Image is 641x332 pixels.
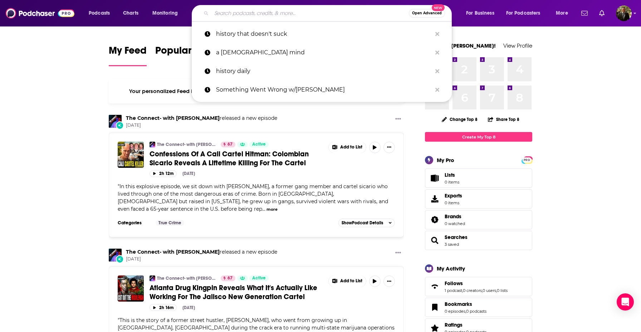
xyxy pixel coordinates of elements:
span: Bookmarks [425,298,532,317]
div: Your personalized Feed is curated based on the Podcasts, Creators, Users, and Lists that you Follow. [109,79,404,103]
a: Bookmarks [427,302,442,312]
span: Atlanta Drug Kingpin Reveals What It's Actually Like Working For The Jalisco New Generation Cartel [150,283,317,301]
a: Brands [445,213,465,220]
span: Searches [425,231,532,250]
p: history daily [216,62,432,80]
span: Ratings [445,322,463,328]
button: ShowPodcast Details [338,219,395,227]
button: open menu [84,8,119,19]
p: a zen mind [216,43,432,62]
a: The Connect- with Johnny Mitchell [150,275,155,281]
p: Something Went Wrong w/Vinny [216,80,432,99]
a: 0 users [483,288,496,293]
span: Lists [445,172,459,178]
a: Welcome [PERSON_NAME]! [425,42,496,49]
span: ... [262,206,265,212]
img: Confessions Of A Cali Cartel Hitman: Colombian Sicario Reveals A Liftetime Killing For The Cartel [118,142,144,168]
span: Open Advanced [412,11,442,15]
span: For Podcasters [506,8,540,18]
span: 0 items [445,180,459,185]
span: " [118,183,388,212]
img: Atlanta Drug Kingpin Reveals What It's Actually Like Working For The Jalisco New Generation Cartel [118,275,144,302]
span: Monitoring [152,8,178,18]
a: Create My Top 8 [425,132,532,142]
span: Brands [445,213,461,220]
span: Confessions Of A Cali Cartel Hitman: Colombian Sicario Reveals A Liftetime Killing For The Cartel [150,150,309,167]
img: User Profile [616,5,632,21]
div: My Pro [437,157,454,163]
a: The Connect- with [PERSON_NAME] [157,275,216,281]
h3: released a new episode [126,115,277,122]
a: 0 watched [445,221,465,226]
a: 0 podcasts [466,309,486,314]
a: The Connect- with [PERSON_NAME] [157,142,216,147]
div: My Activity [437,265,465,272]
p: history that doesn't suck [216,25,432,43]
a: Exports [425,189,532,209]
button: 2h 16m [150,304,177,311]
span: 67 [227,141,233,148]
button: Show More Button [329,142,366,153]
a: The Connect- with Johnny Mitchell [109,115,122,128]
span: Lists [427,173,442,183]
a: a [DEMOGRAPHIC_DATA] mind [192,43,452,62]
span: Charts [123,8,138,18]
a: 0 creators [463,288,482,293]
button: Show More Button [392,115,404,124]
span: Add to List [340,278,362,284]
span: , [465,309,466,314]
div: Open Intercom Messenger [617,293,634,311]
a: history that doesn't suck [192,25,452,43]
span: , [496,288,497,293]
img: Podchaser - Follow, Share and Rate Podcasts [6,6,74,20]
a: Confessions Of A Cali Cartel Hitman: Colombian Sicario Reveals A Liftetime Killing For The Cartel [150,150,323,167]
div: New Episode [116,255,124,263]
a: Follows [445,280,508,287]
a: 0 episodes [445,309,465,314]
span: Lists [445,172,455,178]
button: Show More Button [329,275,366,287]
h3: Categories [118,220,150,226]
div: Search podcasts, credits, & more... [199,5,459,21]
h3: released a new episode [126,249,277,255]
span: Podcasts [89,8,110,18]
span: [DATE] [126,122,277,128]
a: Searches [445,234,468,240]
span: , [462,288,463,293]
a: Popular Feed [155,44,216,66]
button: 2h 12m [150,170,177,177]
a: True Crime [156,220,184,226]
a: 67 [221,142,235,147]
a: 3 saved [445,242,459,247]
span: Brands [425,210,532,229]
span: Active [252,275,266,282]
span: Follows [445,280,463,287]
a: The Connect- with Johnny Mitchell [150,142,155,147]
a: history daily [192,62,452,80]
button: Open AdvancedNew [409,9,445,18]
button: open menu [551,8,577,19]
span: More [556,8,568,18]
button: Show More Button [383,142,395,153]
a: Show notifications dropdown [596,7,607,19]
div: New Episode [116,121,124,129]
span: In this explosive episode, we sit down with [PERSON_NAME], a former gang member and cartel sicari... [118,183,388,212]
a: Atlanta Drug Kingpin Reveals What It's Actually Like Working For The Jalisco New Generation Cartel [150,283,323,301]
a: PRO [523,157,531,162]
span: Exports [445,192,462,199]
a: My Feed [109,44,147,66]
a: Lists [425,169,532,188]
a: The Connect- with Johnny Mitchell [126,249,220,255]
a: Something Went Wrong w/[PERSON_NAME] [192,80,452,99]
span: [DATE] [126,256,277,262]
a: 0 lists [497,288,508,293]
span: 0 items [445,200,462,205]
span: 67 [227,275,233,282]
input: Search podcasts, credits, & more... [211,8,409,19]
button: open menu [147,8,187,19]
a: The Connect- with Johnny Mitchell [126,115,220,121]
